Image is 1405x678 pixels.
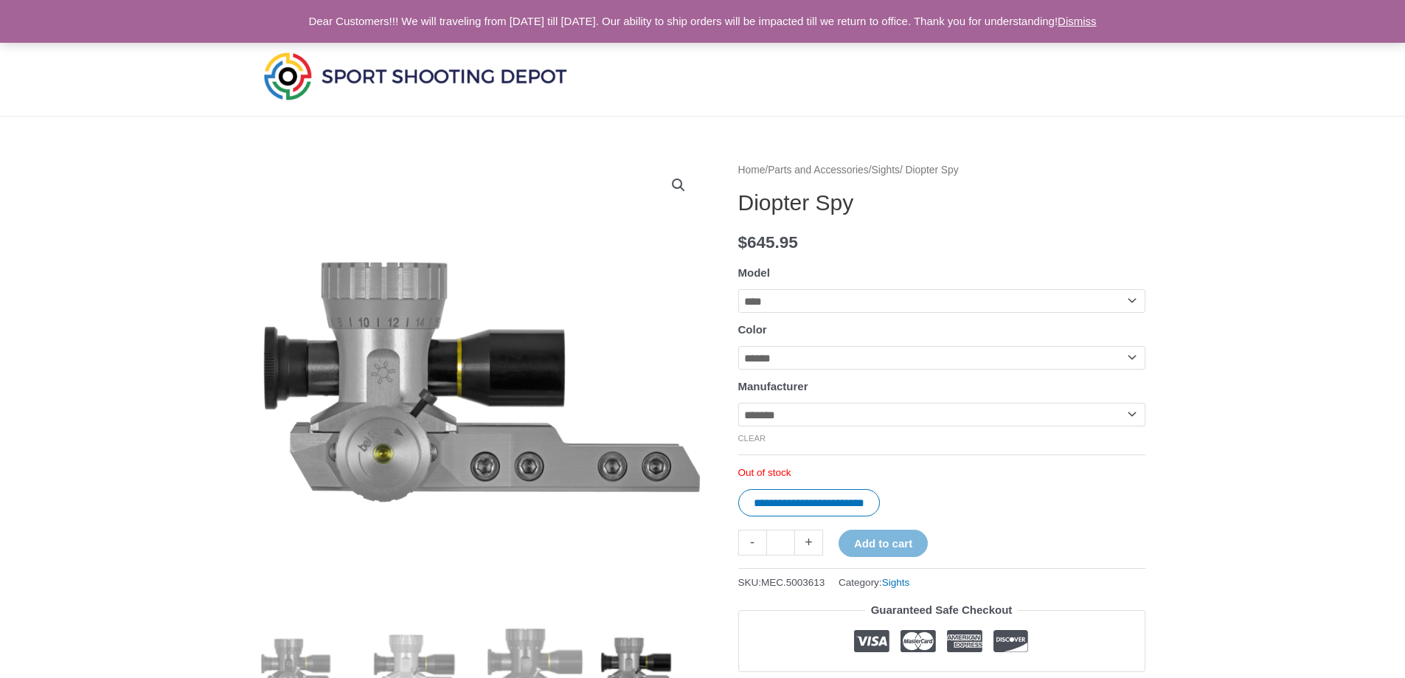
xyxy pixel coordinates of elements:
[738,573,825,592] span: SKU:
[766,530,795,556] input: Product quantity
[795,530,823,556] a: +
[260,161,703,603] img: Diopter Spy - Image 4
[738,233,798,252] bdi: 645.95
[738,190,1145,216] h1: Diopter Spy
[738,323,767,336] label: Color
[865,600,1019,620] legend: Guaranteed Safe Checkout
[882,577,910,588] a: Sights
[839,573,909,592] span: Category:
[839,530,928,557] button: Add to cart
[1058,15,1097,27] a: Dismiss
[665,172,692,198] a: View full-screen image gallery
[761,577,825,588] span: MEC.5003613
[768,165,869,176] a: Parts and Accessories
[872,165,900,176] a: Sights
[738,434,766,443] a: Clear options
[738,380,808,392] label: Manufacturer
[738,165,766,176] a: Home
[738,266,770,279] label: Model
[738,530,766,556] a: -
[260,49,570,103] img: Sport Shooting Depot
[738,233,748,252] span: $
[738,161,1145,180] nav: Breadcrumb
[738,466,1145,480] p: Out of stock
